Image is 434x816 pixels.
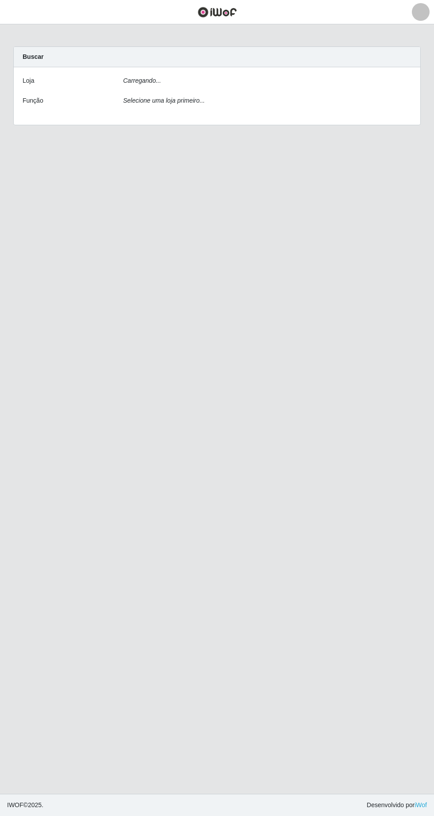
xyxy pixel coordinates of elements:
[7,801,43,810] span: © 2025 .
[123,97,205,104] i: Selecione uma loja primeiro...
[23,76,34,85] label: Loja
[23,53,43,60] strong: Buscar
[23,96,43,105] label: Função
[415,801,427,808] a: iWof
[198,7,237,18] img: CoreUI Logo
[7,801,23,808] span: IWOF
[367,801,427,810] span: Desenvolvido por
[123,77,161,84] i: Carregando...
